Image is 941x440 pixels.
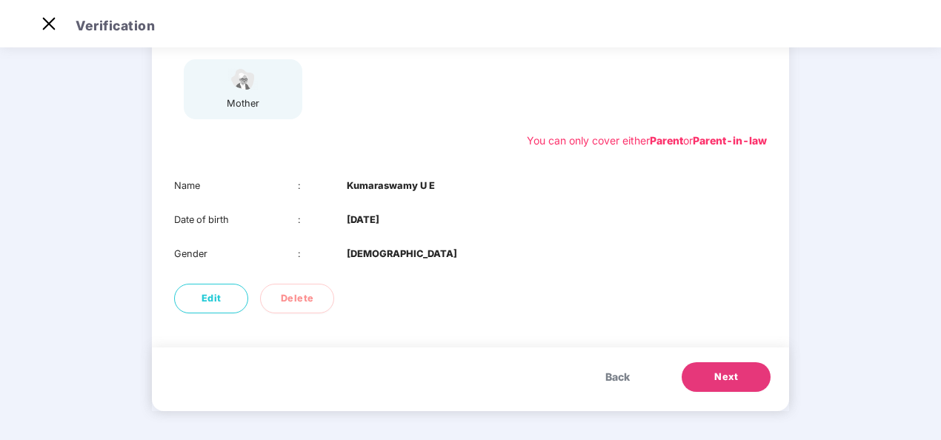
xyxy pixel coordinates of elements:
[605,369,630,385] span: Back
[174,179,298,193] div: Name
[202,291,222,306] span: Edit
[693,134,767,147] b: Parent-in-law
[714,370,738,384] span: Next
[298,213,348,227] div: :
[281,291,314,306] span: Delete
[527,133,767,149] div: You can only cover either or
[174,284,248,313] button: Edit
[347,247,457,261] b: [DEMOGRAPHIC_DATA]
[298,247,348,261] div: :
[225,67,262,93] img: svg+xml;base64,PHN2ZyB4bWxucz0iaHR0cDovL3d3dy53My5vcmcvMjAwMC9zdmciIHdpZHRoPSI1NCIgaGVpZ2h0PSIzOC...
[650,134,683,147] b: Parent
[260,284,334,313] button: Delete
[174,247,298,261] div: Gender
[591,362,645,392] button: Back
[174,213,298,227] div: Date of birth
[225,96,262,111] div: mother
[682,362,771,392] button: Next
[347,179,435,193] b: Kumaraswamy U E
[298,179,348,193] div: :
[347,213,379,227] b: [DATE]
